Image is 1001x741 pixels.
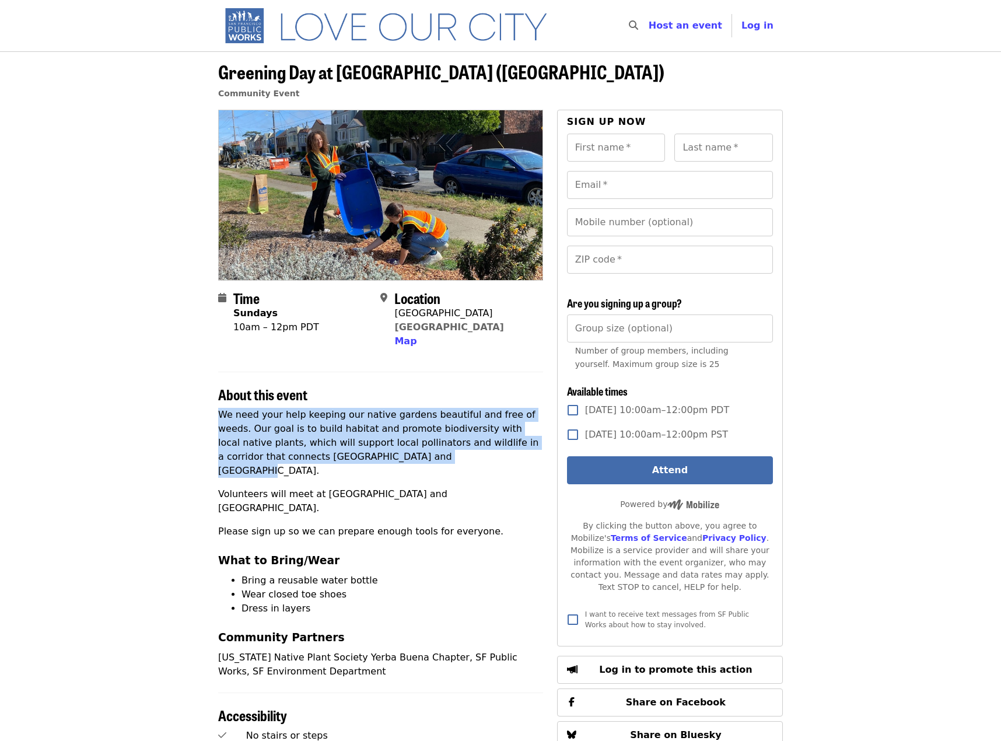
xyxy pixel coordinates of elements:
[567,520,773,593] div: By clicking the button above, you agree to Mobilize's and . Mobilize is a service provider and wi...
[567,116,646,127] span: Sign up now
[567,456,773,484] button: Attend
[218,487,543,515] p: Volunteers will meet at [GEOGRAPHIC_DATA] and [GEOGRAPHIC_DATA].
[567,208,773,236] input: Mobile number (optional)
[242,588,543,602] li: Wear closed toe shoes
[741,20,773,31] span: Log in
[599,664,752,675] span: Log in to promote this action
[394,334,416,348] button: Map
[649,20,722,31] a: Host an event
[218,630,543,646] h3: Community Partners
[242,574,543,588] li: Bring a reusable water bottle
[394,335,416,347] span: Map
[611,533,687,543] a: Terms of Service
[394,288,440,308] span: Location
[233,307,278,319] strong: Sundays
[218,292,226,303] i: calendar icon
[219,110,542,279] img: Greening Day at Sunset Blvd Gardens (36th Ave and Taraval) organized by SF Public Works
[567,314,773,342] input: [object Object]
[585,428,728,442] span: [DATE] 10:00am–12:00pm PST
[218,384,307,404] span: About this event
[394,321,503,333] a: [GEOGRAPHIC_DATA]
[218,89,299,98] a: Community Event
[218,705,287,725] span: Accessibility
[557,656,783,684] button: Log in to promote this action
[218,553,543,569] h3: What to Bring/Wear
[585,403,729,417] span: [DATE] 10:00am–12:00pm PDT
[567,171,773,199] input: Email
[630,729,722,740] span: Share on Bluesky
[575,346,729,369] span: Number of group members, including yourself. Maximum group size is 25
[732,14,783,37] button: Log in
[567,383,628,399] span: Available times
[218,730,226,741] i: check icon
[626,697,726,708] span: Share on Facebook
[218,408,543,478] p: We need your help keeping our native gardens beautiful and free of weeds. Our goal is to build ha...
[620,499,719,509] span: Powered by
[585,610,749,629] span: I want to receive text messages from SF Public Works about how to stay involved.
[233,320,319,334] div: 10am – 12pm PDT
[218,58,664,85] span: Greening Day at [GEOGRAPHIC_DATA] ([GEOGRAPHIC_DATA])
[629,20,638,31] i: search icon
[380,292,387,303] i: map-marker-alt icon
[645,12,654,40] input: Search
[394,306,503,320] div: [GEOGRAPHIC_DATA]
[567,295,682,310] span: Are you signing up a group?
[242,602,543,616] li: Dress in layers
[218,525,543,539] p: Please sign up so we can prepare enough tools for everyone.
[218,651,543,679] p: [US_STATE] Native Plant Society Yerba Buena Chapter, SF Public Works, SF Environment Department
[667,499,719,510] img: Powered by Mobilize
[557,688,783,716] button: Share on Facebook
[674,134,773,162] input: Last name
[567,134,666,162] input: First name
[567,246,773,274] input: ZIP code
[233,288,260,308] span: Time
[702,533,766,543] a: Privacy Policy
[218,7,564,44] img: SF Public Works - Home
